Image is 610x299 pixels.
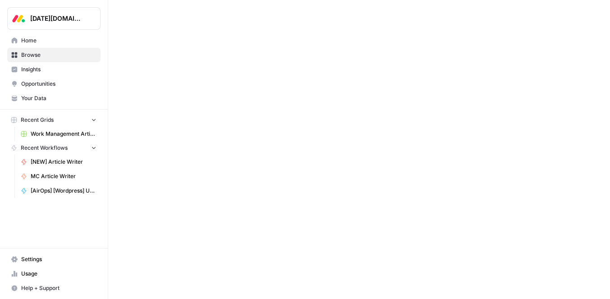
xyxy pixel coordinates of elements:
[7,48,101,62] a: Browse
[21,270,96,278] span: Usage
[17,155,101,169] a: [NEW] Article Writer
[30,14,85,23] span: [DATE][DOMAIN_NAME]
[7,113,101,127] button: Recent Grids
[31,158,96,166] span: [NEW] Article Writer
[21,284,96,292] span: Help + Support
[7,33,101,48] a: Home
[21,65,96,74] span: Insights
[21,51,96,59] span: Browse
[21,116,54,124] span: Recent Grids
[7,252,101,267] a: Settings
[31,130,96,138] span: Work Management Article Grid
[17,184,101,198] a: [AirOps] [Wordpress] Update Cornerstone Post
[10,10,27,27] img: Monday.com Logo
[7,91,101,106] a: Your Data
[7,267,101,281] a: Usage
[7,7,101,30] button: Workspace: Monday.com
[21,37,96,45] span: Home
[7,77,101,91] a: Opportunities
[21,80,96,88] span: Opportunities
[17,169,101,184] a: MC Article Writer
[21,94,96,102] span: Your Data
[17,127,101,141] a: Work Management Article Grid
[7,141,101,155] button: Recent Workflows
[21,144,68,152] span: Recent Workflows
[31,187,96,195] span: [AirOps] [Wordpress] Update Cornerstone Post
[7,62,101,77] a: Insights
[21,255,96,263] span: Settings
[31,172,96,180] span: MC Article Writer
[7,281,101,295] button: Help + Support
